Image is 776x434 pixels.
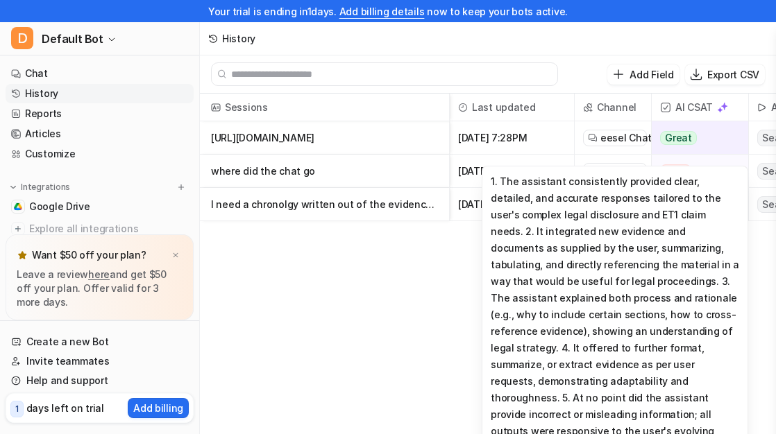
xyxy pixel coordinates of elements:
a: Customize [6,144,194,164]
img: Google Drive [14,202,22,211]
p: Add Field [630,67,673,82]
p: Add billing [133,401,183,415]
button: Export CSV [685,64,765,85]
img: x [171,251,180,260]
span: Last updated [455,94,568,121]
span: Default Bot [42,29,103,49]
a: eesel Chat [588,164,642,178]
p: where did the chat go [211,155,438,188]
button: Poor [652,155,740,188]
img: expand menu [8,182,18,192]
a: Articles [6,124,194,144]
button: Add billing [128,398,189,418]
button: Great [652,121,740,155]
p: Want $50 off your plan? [32,248,146,262]
a: History [6,84,194,103]
span: eesel Chat [600,164,652,178]
button: Integrations [6,180,74,194]
p: Leave a review and get $50 off your plan. Offer valid for 3 more days. [17,268,183,309]
a: eesel Chat [588,131,642,145]
span: [DATE] 11:36PM [455,188,568,221]
a: Reports [6,104,194,123]
span: Explore all integrations [29,218,188,240]
img: menu_add.svg [176,182,186,192]
img: star [17,250,28,261]
span: Great [660,131,697,145]
a: Invite teammates [6,351,194,371]
span: AI CSAT [657,94,743,121]
span: [DATE] 7:28PM [455,121,568,155]
span: D [11,27,33,49]
span: Sessions [205,94,444,121]
a: Chat [6,64,194,83]
span: Google Drive [29,200,90,214]
div: History [222,31,255,46]
p: days left on trial [26,401,104,415]
span: Poor [660,164,691,178]
span: eesel Chat [600,131,652,145]
a: Help and support [6,371,194,390]
p: 1 [15,403,19,415]
p: I need a chronolgy written out of the evidence here to support my ET1 claim that [211,188,438,221]
span: Channel [580,94,646,121]
p: [URL][DOMAIN_NAME] [211,121,438,155]
p: Export CSV [707,67,759,82]
a: Explore all integrations [6,219,194,238]
span: [DATE] 11:57PM [455,155,568,188]
a: Google DriveGoogle Drive [6,197,194,216]
button: Add Field [607,64,679,85]
a: Add billing details [339,6,425,17]
a: Create a new Bot [6,332,194,351]
p: Integrations [21,182,70,193]
a: here [88,268,110,280]
img: explore all integrations [11,222,25,236]
img: eeselChat [588,133,598,143]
